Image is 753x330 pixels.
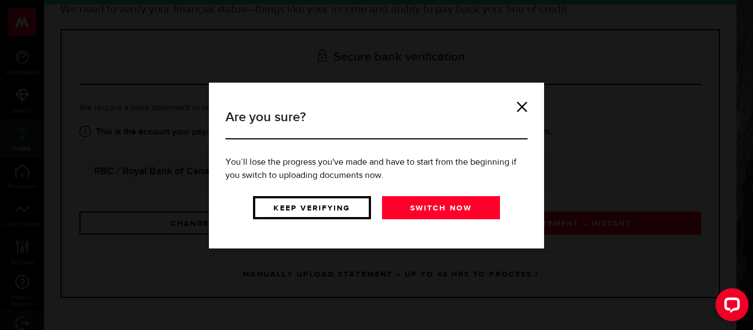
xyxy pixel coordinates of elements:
h3: Are you sure? [225,107,528,139]
iframe: LiveChat chat widget [707,284,753,330]
p: You’ll lose the progress you've made and have to start from the beginning if you switch to upload... [225,156,528,182]
a: Keep verifying [253,196,371,219]
a: Switch now [382,196,500,219]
